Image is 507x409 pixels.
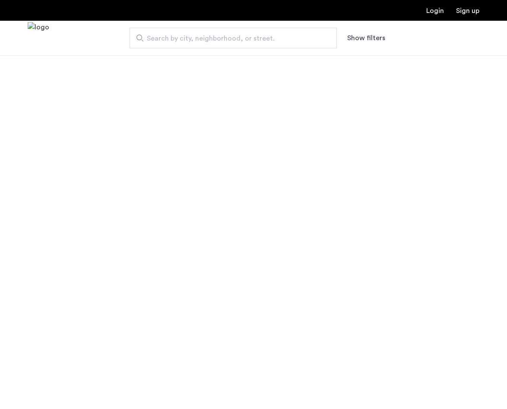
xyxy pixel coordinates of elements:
[130,28,337,48] input: Apartment Search
[28,22,49,54] a: Cazamio Logo
[347,33,385,43] button: Show or hide filters
[28,22,49,54] img: logo
[426,7,444,14] a: Login
[456,7,479,14] a: Registration
[147,33,313,44] span: Search by city, neighborhood, or street.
